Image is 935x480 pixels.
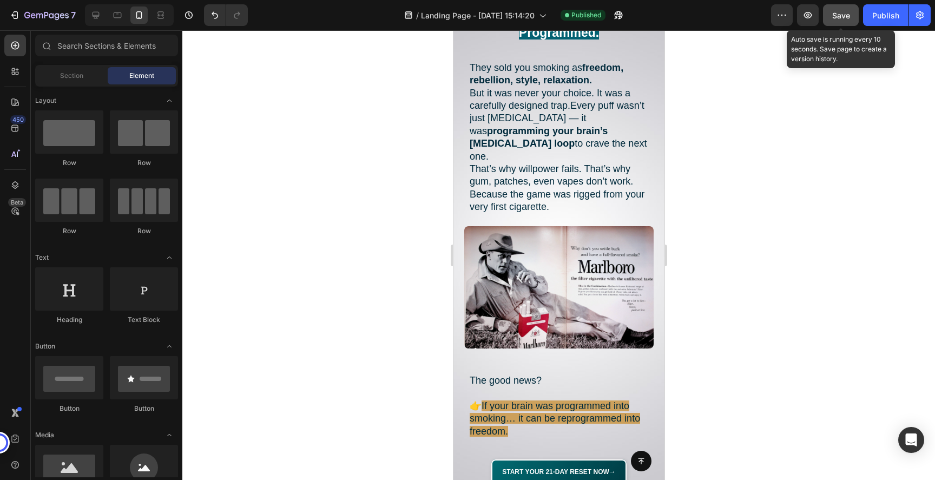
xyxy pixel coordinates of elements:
div: 450 [10,115,26,124]
div: Publish [872,10,899,21]
input: Search Sections & Elements [35,35,178,56]
div: Text Block [110,315,178,325]
span: Toggle open [161,249,178,266]
div: Row [35,158,103,168]
button: 7 [4,4,81,26]
button: Save [823,4,859,26]
div: Button [35,404,103,413]
span: Save [832,11,850,20]
div: Button [110,404,178,413]
div: Row [110,158,178,168]
span: Published [571,10,601,20]
div: Open Intercom Messenger [898,427,924,453]
span: Media [35,430,54,440]
iframe: Design area [453,30,664,480]
span: Toggle open [161,426,178,444]
span: Toggle open [161,92,178,109]
span: Landing Page - [DATE] 15:14:20 [421,10,535,21]
div: Undo/Redo [204,4,248,26]
div: Beta [8,198,26,207]
span: Text [35,253,49,262]
button: Publish [863,4,908,26]
span: Button [35,341,55,351]
span: Layout [35,96,56,106]
div: Row [110,226,178,236]
span: / [416,10,419,21]
div: Row [35,226,103,236]
span: Toggle open [161,338,178,355]
span: Section [60,71,83,81]
div: Heading [35,315,103,325]
span: Element [129,71,154,81]
p: 7 [71,9,76,22]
